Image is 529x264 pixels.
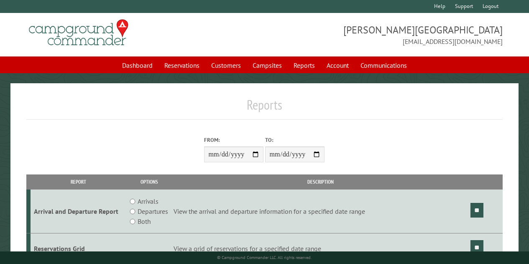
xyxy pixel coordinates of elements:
[265,136,325,144] label: To:
[289,57,320,73] a: Reports
[31,190,126,233] td: Arrival and Departure Report
[31,174,126,189] th: Report
[206,57,246,73] a: Customers
[265,23,503,46] span: [PERSON_NAME][GEOGRAPHIC_DATA] [EMAIL_ADDRESS][DOMAIN_NAME]
[26,16,131,49] img: Campground Commander
[138,196,158,206] label: Arrivals
[248,57,287,73] a: Campsites
[117,57,158,73] a: Dashboard
[159,57,204,73] a: Reservations
[172,190,469,233] td: View the arrival and departure information for a specified date range
[138,206,168,216] label: Departures
[204,136,263,144] label: From:
[172,233,469,264] td: View a grid of reservations for a specified date range
[126,174,172,189] th: Options
[31,233,126,264] td: Reservations Grid
[172,174,469,189] th: Description
[322,57,354,73] a: Account
[355,57,412,73] a: Communications
[138,216,151,226] label: Both
[26,97,503,120] h1: Reports
[217,255,312,260] small: © Campground Commander LLC. All rights reserved.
